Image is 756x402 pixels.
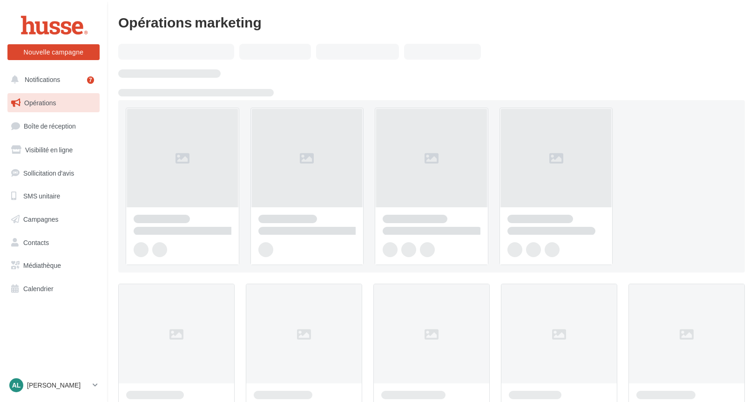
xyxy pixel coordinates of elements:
div: Opérations marketing [118,15,745,29]
span: Boîte de réception [24,122,76,130]
span: Calendrier [23,285,54,293]
button: Notifications 7 [6,70,98,89]
span: Contacts [23,238,49,246]
div: 7 [87,76,94,84]
a: SMS unitaire [6,186,101,206]
button: Nouvelle campagne [7,44,100,60]
p: [PERSON_NAME] [27,381,89,390]
span: Visibilité en ligne [25,146,73,154]
span: SMS unitaire [23,192,60,200]
span: Notifications [25,75,60,83]
span: Opérations [24,99,56,107]
span: Sollicitation d'avis [23,169,74,177]
a: Boîte de réception [6,116,101,136]
a: Campagnes [6,210,101,229]
a: Calendrier [6,279,101,299]
a: Médiathèque [6,256,101,275]
a: Visibilité en ligne [6,140,101,160]
a: Sollicitation d'avis [6,164,101,183]
span: Campagnes [23,215,59,223]
span: Al [12,381,21,390]
a: Opérations [6,93,101,113]
a: Al [PERSON_NAME] [7,376,100,394]
span: Médiathèque [23,261,61,269]
a: Contacts [6,233,101,252]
